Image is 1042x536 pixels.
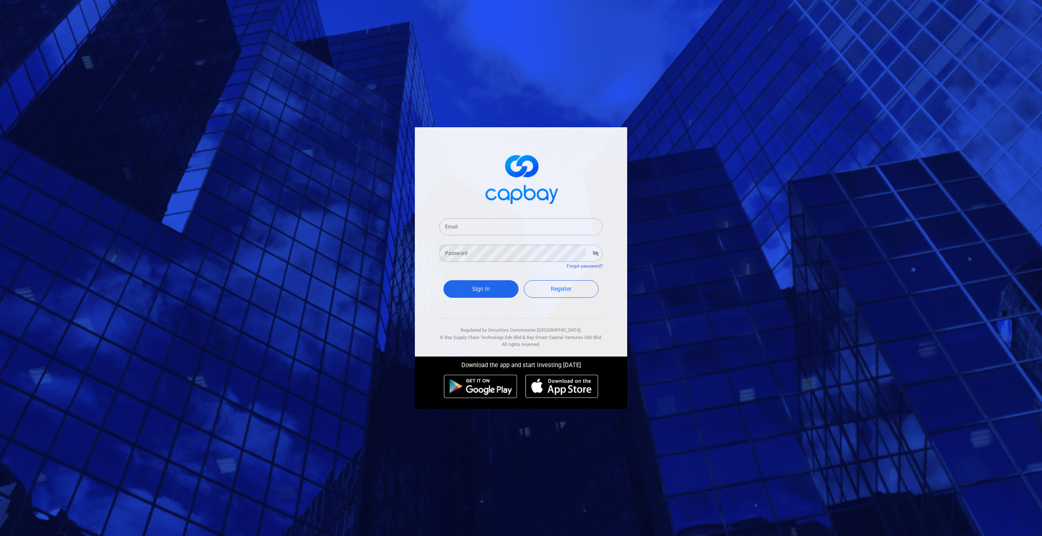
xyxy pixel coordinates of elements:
[439,319,603,348] div: Regulated by Securities Commission [GEOGRAPHIC_DATA]. & All rights reserved.
[525,374,598,398] img: ios
[480,148,562,208] img: logo
[409,357,633,370] div: Download the app and start investing [DATE]
[444,374,517,398] img: android
[551,286,572,292] span: Register
[567,264,603,269] a: Forgot password?
[524,280,599,298] a: Register
[527,335,602,340] span: Bay Smart Capital Ventures Sdn Bhd.
[440,335,521,340] span: © Bay Supply Chain Technology Sdn Bhd
[443,280,519,298] button: Sign In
